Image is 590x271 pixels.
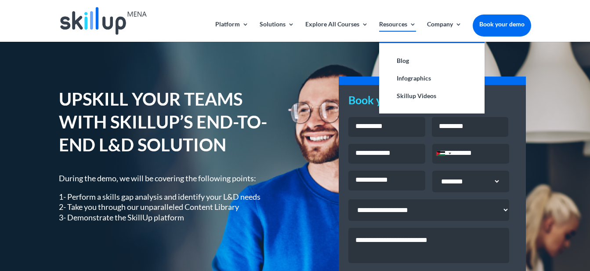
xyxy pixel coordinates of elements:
div: During the demo, we will be covering the following points: [59,173,282,223]
a: Skillup Videos [388,87,476,105]
a: Infographics [388,70,476,87]
h1: UPSKILL YOUR TEAMS WITH SKILLUP’S END-TO-END L&D SOLUTION [59,88,282,161]
div: Selected country [433,144,454,163]
a: Resources [379,21,416,42]
a: Explore All Courses [305,21,368,42]
img: Skillup Mena [60,7,146,35]
h3: Book your demo now [348,95,516,110]
a: Company [427,21,462,42]
p: 1- Perform a skills gap analysis and identify your L&D needs 2- Take you through our unparalleled... [59,192,282,223]
iframe: Chat Widget [444,176,590,271]
a: Book your demo [473,15,531,34]
a: Platform [215,21,249,42]
a: Blog [388,52,476,70]
a: Solutions [260,21,294,42]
